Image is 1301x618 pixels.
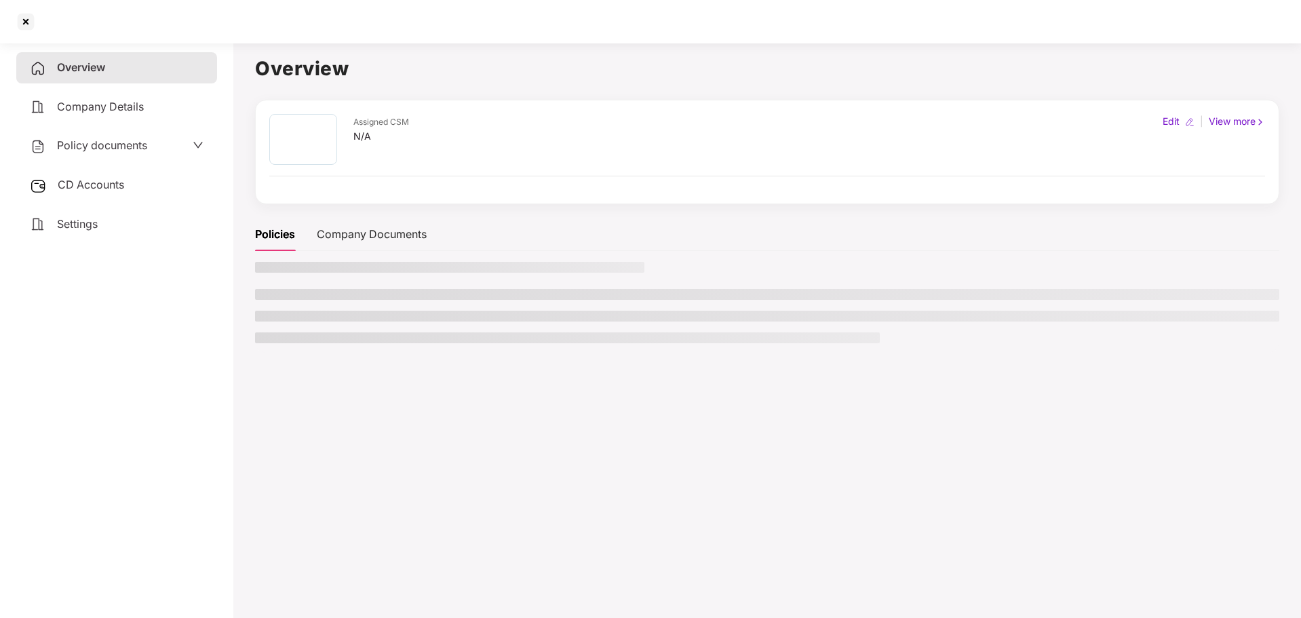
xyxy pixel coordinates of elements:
div: Policies [255,226,295,243]
div: View more [1206,114,1268,129]
h1: Overview [255,54,1279,83]
div: | [1197,114,1206,129]
div: Company Documents [317,226,427,243]
span: down [193,140,203,151]
div: Assigned CSM [353,116,409,129]
img: svg+xml;base64,PHN2ZyB4bWxucz0iaHR0cDovL3d3dy53My5vcmcvMjAwMC9zdmciIHdpZHRoPSIyNCIgaGVpZ2h0PSIyNC... [30,99,46,115]
span: CD Accounts [58,178,124,191]
img: rightIcon [1256,117,1265,127]
img: svg+xml;base64,PHN2ZyB4bWxucz0iaHR0cDovL3d3dy53My5vcmcvMjAwMC9zdmciIHdpZHRoPSIyNCIgaGVpZ2h0PSIyNC... [30,60,46,77]
div: N/A [353,129,409,144]
span: Settings [57,217,98,231]
img: svg+xml;base64,PHN2ZyB4bWxucz0iaHR0cDovL3d3dy53My5vcmcvMjAwMC9zdmciIHdpZHRoPSIyNCIgaGVpZ2h0PSIyNC... [30,138,46,155]
img: svg+xml;base64,PHN2ZyB3aWR0aD0iMjUiIGhlaWdodD0iMjQiIHZpZXdCb3g9IjAgMCAyNSAyNCIgZmlsbD0ibm9uZSIgeG... [30,178,47,194]
img: svg+xml;base64,PHN2ZyB4bWxucz0iaHR0cDovL3d3dy53My5vcmcvMjAwMC9zdmciIHdpZHRoPSIyNCIgaGVpZ2h0PSIyNC... [30,216,46,233]
span: Company Details [57,100,144,113]
div: Edit [1160,114,1182,129]
span: Overview [57,60,105,74]
span: Policy documents [57,138,147,152]
img: editIcon [1185,117,1195,127]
